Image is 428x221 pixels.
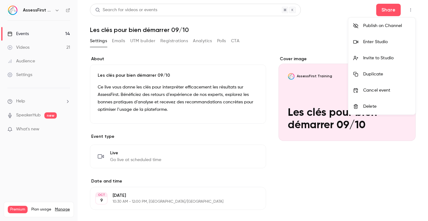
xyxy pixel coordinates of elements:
[363,55,410,61] div: Invite to Studio
[363,87,410,93] div: Cancel event
[363,23,410,29] div: Publish on Channel
[363,103,410,110] div: Delete
[363,71,410,77] div: Duplicate
[363,39,410,45] div: Enter Studio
